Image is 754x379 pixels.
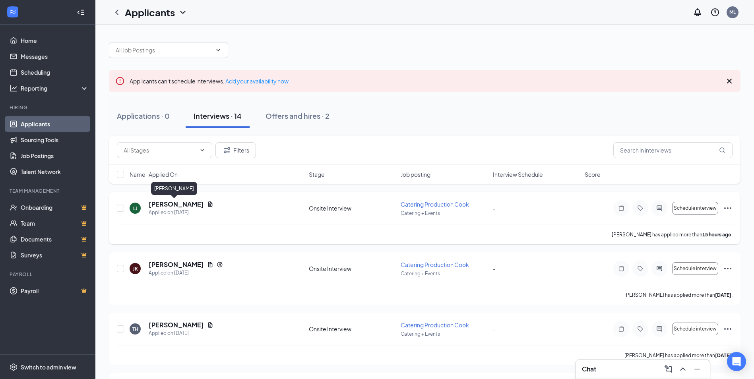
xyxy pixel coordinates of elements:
[194,111,242,121] div: Interviews · 14
[401,270,488,277] p: Catering + Events
[493,325,496,333] span: -
[21,231,89,247] a: DocumentsCrown
[21,247,89,263] a: SurveysCrown
[21,84,89,92] div: Reporting
[723,324,733,334] svg: Ellipses
[493,170,543,178] span: Interview Schedule
[21,116,89,132] a: Applicants
[21,33,89,48] a: Home
[715,292,731,298] b: [DATE]
[725,76,734,86] svg: Cross
[309,265,396,273] div: Onsite Interview
[149,200,204,209] h5: [PERSON_NAME]
[401,261,469,268] span: Catering Production Cook
[21,48,89,64] a: Messages
[207,322,213,328] svg: Document
[715,352,731,358] b: [DATE]
[10,363,17,371] svg: Settings
[612,231,733,238] p: [PERSON_NAME] has applied more than .
[309,325,396,333] div: Onsite Interview
[149,321,204,329] h5: [PERSON_NAME]
[674,205,717,211] span: Schedule interview
[674,266,717,271] span: Schedule interview
[309,170,325,178] span: Stage
[149,260,204,269] h5: [PERSON_NAME]
[21,199,89,215] a: OnboardingCrown
[178,8,188,17] svg: ChevronDown
[676,363,689,375] button: ChevronUp
[401,331,488,337] p: Catering + Events
[21,363,76,371] div: Switch to admin view
[719,147,725,153] svg: MagnifyingGlass
[151,182,197,195] div: [PERSON_NAME]
[149,269,223,277] div: Applied on [DATE]
[582,365,596,373] h3: Chat
[130,77,289,85] span: Applicants can't schedule interviews.
[10,84,17,92] svg: Analysis
[266,111,330,121] div: Offers and hires · 2
[493,205,496,212] span: -
[309,204,396,212] div: Onsite Interview
[723,264,733,273] svg: Ellipses
[493,265,496,272] span: -
[215,47,221,53] svg: ChevronDown
[702,232,731,238] b: 15 hours ago
[636,326,645,332] svg: Tag
[125,6,175,19] h1: Applicants
[116,46,212,54] input: All Job Postings
[401,170,430,178] span: Job posting
[585,170,601,178] span: Score
[710,8,720,17] svg: QuestionInfo
[616,205,626,211] svg: Note
[9,8,17,16] svg: WorkstreamLogo
[10,104,87,111] div: Hiring
[672,202,718,215] button: Schedule interview
[149,209,213,217] div: Applied on [DATE]
[613,142,733,158] input: Search in interviews
[10,271,87,278] div: Payroll
[693,8,702,17] svg: Notifications
[616,265,626,272] svg: Note
[401,201,469,208] span: Catering Production Cook
[664,364,673,374] svg: ComposeMessage
[692,364,702,374] svg: Minimize
[10,188,87,194] div: Team Management
[616,326,626,332] svg: Note
[401,321,469,329] span: Catering Production Cook
[217,261,223,268] svg: Reapply
[21,283,89,299] a: PayrollCrown
[678,364,688,374] svg: ChevronUp
[21,215,89,231] a: TeamCrown
[21,132,89,148] a: Sourcing Tools
[624,352,733,359] p: [PERSON_NAME] has applied more than .
[636,265,645,272] svg: Tag
[655,265,664,272] svg: ActiveChat
[222,145,232,155] svg: Filter
[215,142,256,158] button: Filter Filters
[729,9,736,15] div: ML
[662,363,675,375] button: ComposeMessage
[672,262,718,275] button: Schedule interview
[207,261,213,268] svg: Document
[691,363,704,375] button: Minimize
[672,323,718,335] button: Schedule interview
[124,146,196,155] input: All Stages
[130,170,178,178] span: Name · Applied On
[112,8,122,17] svg: ChevronLeft
[207,201,213,207] svg: Document
[727,352,746,371] div: Open Intercom Messenger
[115,76,125,86] svg: Error
[21,164,89,180] a: Talent Network
[624,292,733,298] p: [PERSON_NAME] has applied more than .
[636,205,645,211] svg: Tag
[655,205,664,211] svg: ActiveChat
[401,210,488,217] p: Catering + Events
[117,111,170,121] div: Applications · 0
[21,64,89,80] a: Scheduling
[133,205,138,212] div: LJ
[77,8,85,16] svg: Collapse
[723,203,733,213] svg: Ellipses
[149,329,213,337] div: Applied on [DATE]
[133,265,138,272] div: JK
